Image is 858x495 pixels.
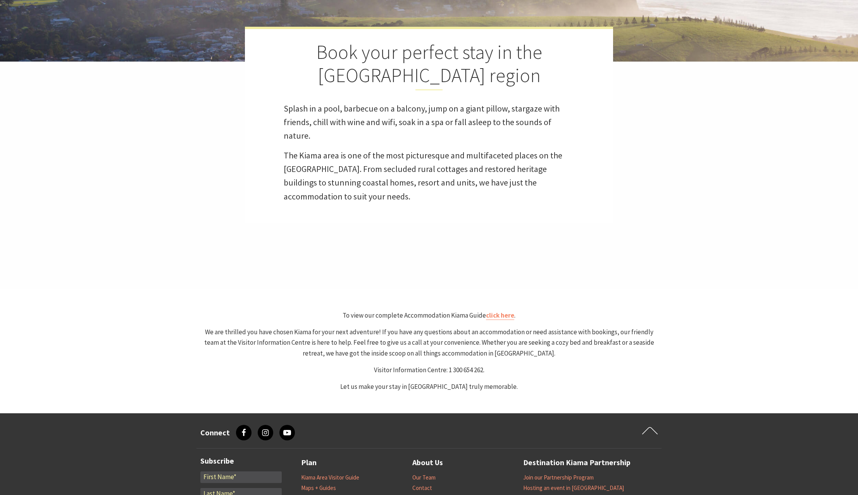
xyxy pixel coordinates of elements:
[301,456,317,469] a: Plan
[523,474,594,481] a: Join our Partnership Program
[200,471,282,483] input: First Name*
[200,382,658,392] p: Let us make your stay in [GEOGRAPHIC_DATA] truly memorable.
[301,474,359,481] a: Kiama Area Visitor Guide
[284,149,574,203] p: The Kiama area is one of the most picturesque and multifaceted places on the [GEOGRAPHIC_DATA]. F...
[200,310,658,321] p: To view our complete Accommodation Kiama Guide .
[523,484,624,492] a: Hosting an event in [GEOGRAPHIC_DATA]
[284,41,574,90] h2: Book your perfect stay in the [GEOGRAPHIC_DATA] region
[200,456,282,466] h3: Subscribe
[200,327,658,359] p: We are thrilled you have chosen Kiama for your next adventure! If you have any questions about an...
[523,456,631,469] a: Destination Kiama Partnership
[200,428,230,437] h3: Connect
[412,474,436,481] a: Our Team
[284,102,574,143] p: Splash in a pool, barbecue on a balcony, jump on a giant pillow, stargaze with friends, chill wit...
[301,484,336,492] a: Maps + Guides
[412,484,432,492] a: Contact
[200,365,658,375] p: Visitor Information Centre: 1 300 654 262.
[486,311,514,320] a: click here
[412,456,443,469] a: About Us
